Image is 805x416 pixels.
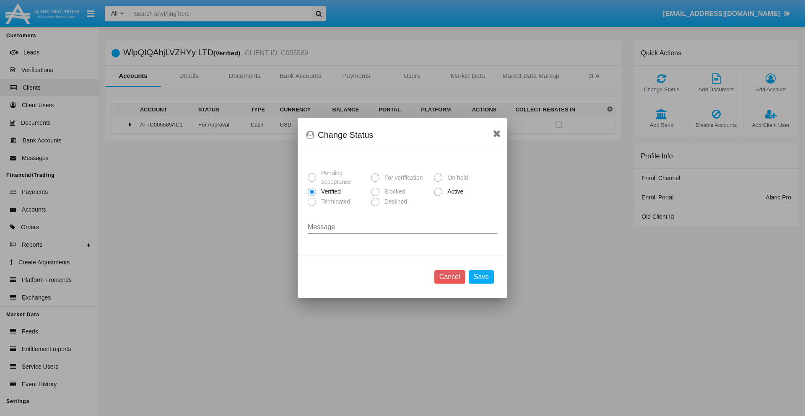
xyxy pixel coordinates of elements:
button: Save [469,270,494,284]
div: Change Status [306,128,499,142]
button: Cancel [434,270,465,284]
span: Active [442,187,465,196]
span: Declined [379,197,409,206]
span: Blocked [379,187,408,196]
span: On hold [442,173,470,182]
span: Pending acceptance [316,169,368,186]
span: Verified [316,187,343,196]
span: Terminated [316,197,352,206]
span: For verification [379,173,425,182]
